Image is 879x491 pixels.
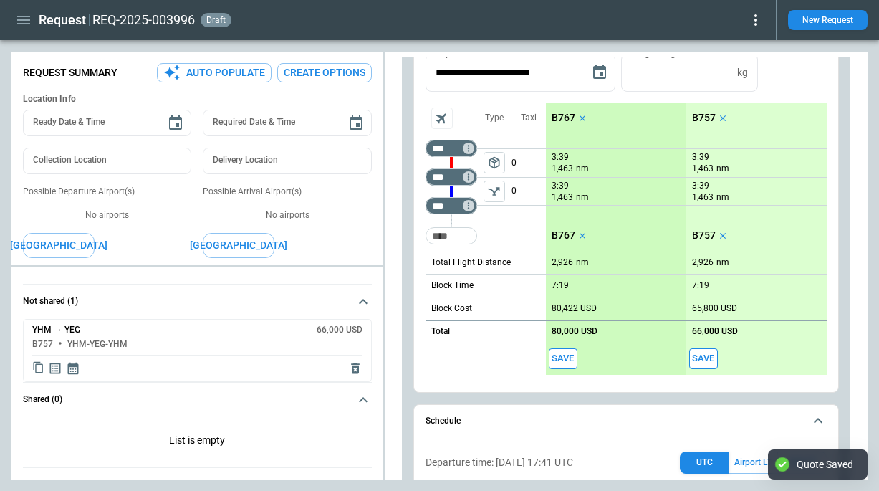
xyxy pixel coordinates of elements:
button: Create Options [277,63,372,82]
button: Choose date [161,109,190,138]
label: Cargo Weight [631,47,683,59]
button: Save [689,348,718,369]
h6: Schedule [426,416,461,426]
div: Too short [426,168,477,186]
p: 80,000 USD [552,326,597,337]
p: 3:39 [552,152,569,163]
p: 0 [511,178,546,205]
p: nm [576,257,589,269]
p: Request Summary [23,67,117,79]
span: Copy quote content [32,361,44,376]
p: nm [716,191,729,204]
p: Type [485,112,504,124]
button: Auto Populate [157,63,272,82]
p: 1,463 [552,191,573,204]
button: Airport LT [729,452,777,474]
p: 66,000 USD [692,326,738,337]
p: 7:19 [692,280,709,291]
div: Too short [426,227,477,244]
button: Not shared (1) [23,285,372,319]
span: draft [203,15,229,25]
button: New Request [788,10,868,30]
span: Delete quote [348,361,362,376]
p: List is empty [23,417,372,467]
p: Departure time: [DATE] 17:41 UTC [426,457,573,469]
p: Block Time [431,280,474,292]
h1: Request [39,11,86,29]
p: 1,463 [552,163,573,175]
h6: 66,000 USD [317,325,362,335]
div: Not shared (1) [23,417,372,467]
p: 3:39 [692,181,709,191]
p: 3:39 [692,152,709,163]
p: B767 [552,112,575,124]
button: Choose date [342,109,370,138]
p: Possible Departure Airport(s) [23,186,191,198]
h6: Total [431,327,450,336]
p: 80,422 USD [552,303,597,314]
p: 65,800 USD [692,303,737,314]
span: Save this aircraft quote and copy details to clipboard [689,348,718,369]
h6: YHM → YEG [32,325,80,335]
p: Taxi [521,112,537,124]
p: Total Flight Distance [431,257,511,269]
span: package_2 [487,156,501,170]
span: Save this aircraft quote and copy details to clipboard [549,348,577,369]
div: Not found [426,140,477,157]
button: Save [549,348,577,369]
div: scrollable content [546,103,827,375]
p: nm [716,163,729,175]
span: Aircraft selection [431,108,453,129]
button: [GEOGRAPHIC_DATA] [203,233,274,258]
button: left aligned [484,181,505,202]
p: nm [576,191,589,204]
span: Type of sector [484,181,505,202]
h6: Not shared (1) [23,297,78,306]
h6: Shared (0) [23,395,62,404]
p: Possible Arrival Airport(s) [203,186,371,198]
p: 7:19 [552,280,569,291]
p: 1,463 [692,163,714,175]
p: kg [737,67,748,79]
p: No airports [203,209,371,221]
h6: B757 [32,340,53,349]
div: Not shared (1) [23,319,372,382]
p: 2,926 [552,257,573,268]
button: UTC [680,452,729,474]
button: Schedule [426,405,827,438]
span: Type of sector [484,152,505,173]
h2: REQ-2025-003996 [92,11,195,29]
p: 2,926 [692,257,714,268]
p: 0 [511,149,546,177]
div: Too short [426,197,477,214]
p: nm [716,257,729,269]
p: nm [576,163,589,175]
button: Choose date, selected date is Oct 2, 2025 [585,58,614,87]
button: Shared (0) [23,383,372,417]
label: Departure time [436,47,494,59]
h6: YHM-YEG-YHM [67,340,128,349]
p: Block Cost [431,302,472,315]
button: [GEOGRAPHIC_DATA] [23,233,95,258]
span: Display detailed quote content [48,361,62,376]
p: B757 [692,112,716,124]
button: left aligned [484,152,505,173]
p: B757 [692,229,716,242]
p: No airports [23,209,191,221]
h6: Location Info [23,94,372,105]
p: B767 [552,229,575,242]
div: Quote Saved [797,458,853,471]
p: 3:39 [552,181,569,191]
p: 1,463 [692,191,714,204]
span: Display quote schedule [66,361,80,376]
